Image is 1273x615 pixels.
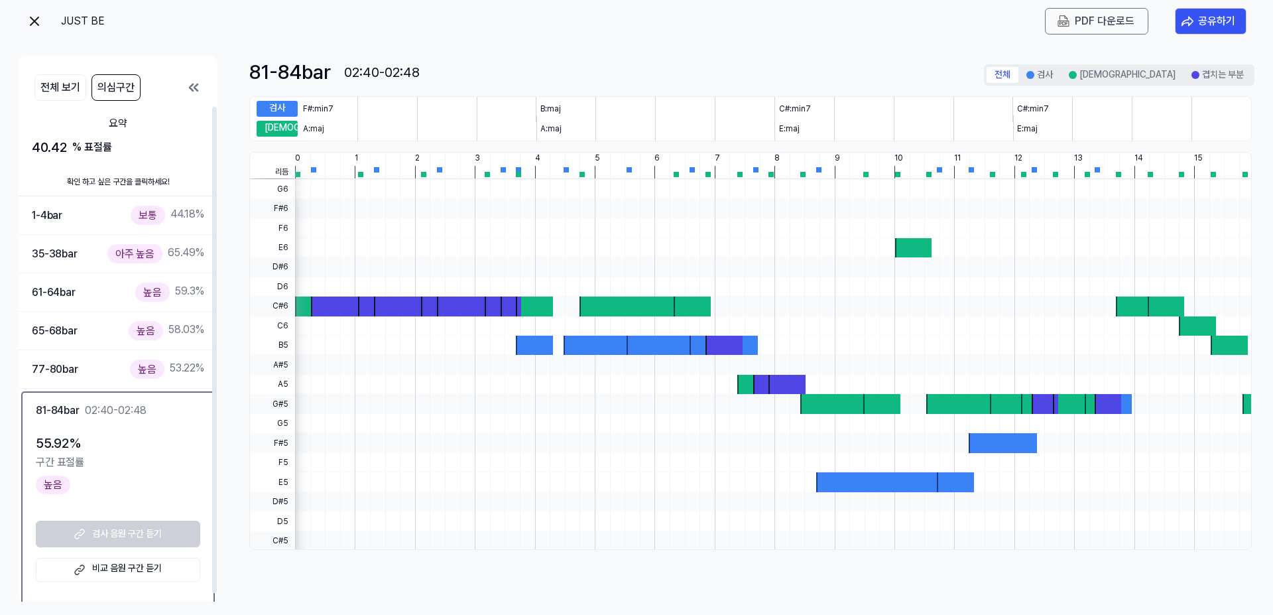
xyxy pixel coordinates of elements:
div: 35-38 bar [32,245,78,263]
button: 공유하기 [1175,8,1246,34]
span: F5 [250,453,295,472]
span: C#6 [250,297,295,316]
div: 1-4 bar [32,207,62,224]
div: 2 [415,153,420,166]
div: 높음 [36,476,70,494]
div: PDF 다운로드 [1075,13,1134,30]
div: 02:40-02:48 [344,62,420,83]
span: E5 [250,472,295,492]
div: 구간 표절률 [36,454,200,471]
span: D#6 [250,257,295,277]
button: [DEMOGRAPHIC_DATA] [1061,67,1183,83]
div: 65.49 % [107,244,204,263]
div: 61-64 bar [32,284,76,301]
div: 81-84 bar [36,402,80,419]
div: 13 [1074,153,1083,166]
div: 81-84 bar [249,58,331,86]
span: D#5 [250,492,295,512]
div: 65-68 bar [32,322,78,340]
div: 높음 [129,321,163,340]
button: 전체 보기 [34,74,86,101]
div: 보통 [131,206,165,225]
div: 02:40-02:48 [85,403,147,419]
div: 9 [835,153,840,166]
span: B5 [250,336,295,355]
div: 4 [535,153,540,166]
span: D5 [250,512,295,531]
div: 3 [475,153,480,166]
div: 높음 [130,360,164,379]
span: G5 [250,414,295,433]
div: 높음 [135,283,170,302]
div: 53.22 % [130,360,204,379]
img: exit [27,13,42,29]
a: 비교 음원 구간 듣기 [36,558,200,582]
span: F#5 [250,433,295,452]
div: 5 [595,153,600,166]
div: 8 [774,153,780,166]
div: C#:min7 [779,103,811,115]
div: 58.03 % [129,321,204,340]
div: JUST BE [61,13,194,29]
div: 1 [355,153,358,166]
div: 요약 [32,115,204,131]
button: 겹치는 부분 [1183,67,1252,83]
div: [DEMOGRAPHIC_DATA] [257,121,298,137]
div: 11 [954,153,961,166]
span: G#5 [250,394,295,413]
img: share [1181,15,1194,28]
span: A#5 [250,355,295,374]
button: 전체 [987,67,1018,83]
div: 44.18 % [131,206,204,225]
span: D6 [250,277,295,297]
div: F#:min7 [303,103,333,115]
div: 10 [894,153,903,166]
div: 아주 높음 [107,244,162,263]
div: 59.3 % [135,283,204,302]
span: 리듬 [250,166,295,178]
div: 15 [1194,153,1203,166]
div: 검사 [257,101,298,117]
button: 의심구간 [91,74,141,101]
img: PDF Download [1058,15,1069,27]
span: A5 [250,375,295,394]
img: external link [72,562,88,578]
span: F6 [250,218,295,238]
div: A:maj [303,123,324,135]
div: E:maj [779,123,800,135]
span: C6 [250,316,295,336]
div: 55.92 % [36,433,200,454]
div: B:maj [540,103,561,115]
div: C#:min7 [1017,103,1049,115]
span: F#6 [250,199,295,218]
span: G6 [250,179,295,198]
span: E6 [250,238,295,257]
div: 6 [654,153,660,166]
div: % 표절률 [72,139,112,155]
div: E:maj [1017,123,1038,135]
button: 요약40.42 % 표절률 [19,106,217,169]
div: 77-80 bar [32,361,78,378]
button: 검사 [1018,67,1061,83]
div: 7 [715,153,720,166]
div: 40.42 [32,137,204,158]
div: 12 [1014,153,1022,166]
div: 14 [1134,153,1143,166]
button: PDF 다운로드 [1055,13,1137,29]
div: A:maj [540,123,562,135]
div: 확인 하고 싶은 구간을 클릭하세요! [19,169,217,196]
div: 0 [295,153,300,166]
div: 공유하기 [1198,13,1235,30]
span: C#5 [250,531,295,551]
